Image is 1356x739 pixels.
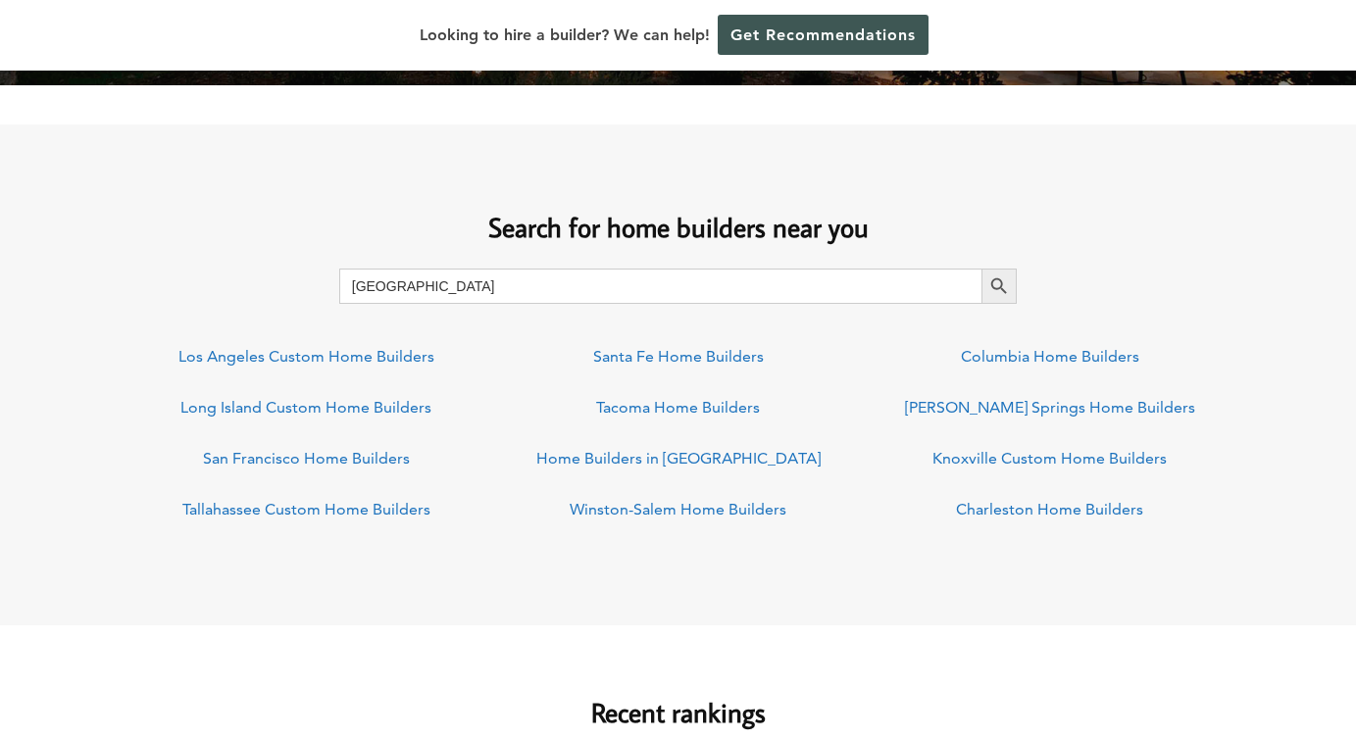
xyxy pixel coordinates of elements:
h2: Recent rankings [231,665,1126,732]
a: Tacoma Home Builders [596,398,760,417]
svg: Search [988,275,1010,297]
a: Tallahassee Custom Home Builders [182,500,430,518]
a: San Francisco Home Builders [203,449,410,468]
input: Search here... [339,269,982,304]
a: Long Island Custom Home Builders [180,398,431,417]
a: Knoxville Custom Home Builders [932,449,1167,468]
a: Winston-Salem Home Builders [570,500,786,518]
a: Get Recommendations [718,15,929,55]
a: Columbia Home Builders [961,347,1139,366]
a: Home Builders in [GEOGRAPHIC_DATA] [536,449,821,468]
a: Charleston Home Builders [956,500,1143,518]
a: Los Angeles Custom Home Builders [178,347,434,366]
a: [PERSON_NAME] Springs Home Builders [905,398,1195,417]
a: Santa Fe Home Builders [593,347,764,366]
iframe: Drift Widget Chat Controller [1258,641,1332,715]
